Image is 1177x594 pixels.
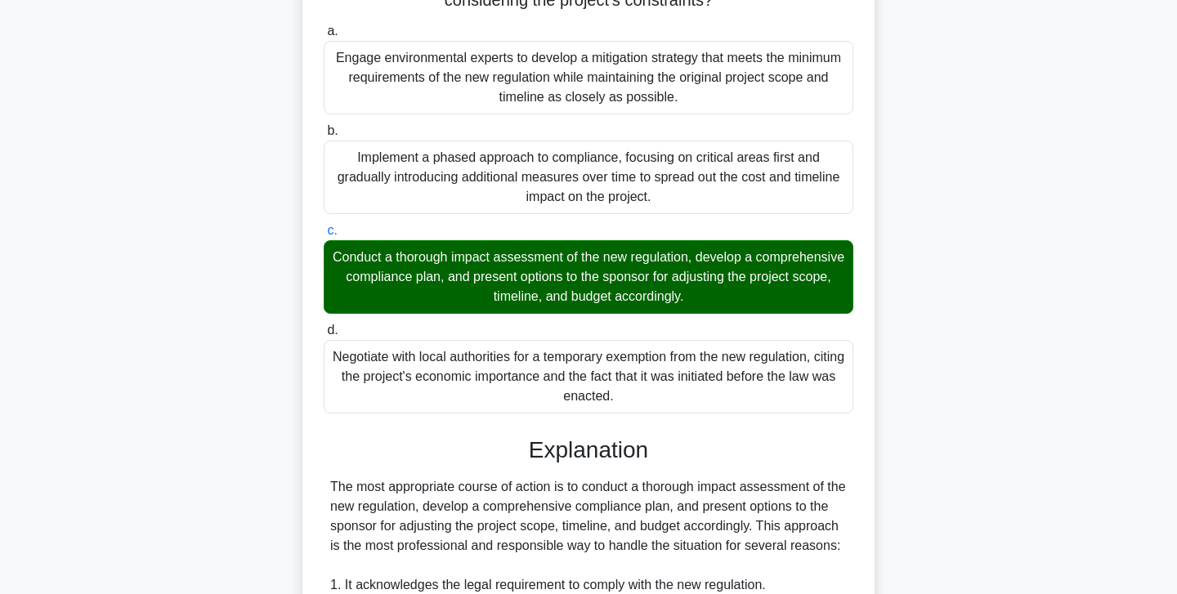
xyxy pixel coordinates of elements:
div: Implement a phased approach to compliance, focusing on critical areas first and gradually introdu... [324,141,853,214]
h3: Explanation [333,436,844,464]
div: Negotiate with local authorities for a temporary exemption from the new regulation, citing the pr... [324,340,853,413]
span: c. [327,223,337,237]
span: d. [327,323,338,337]
span: a. [327,24,338,38]
span: b. [327,123,338,137]
div: Engage environmental experts to develop a mitigation strategy that meets the minimum requirements... [324,41,853,114]
div: Conduct a thorough impact assessment of the new regulation, develop a comprehensive compliance pl... [324,240,853,314]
